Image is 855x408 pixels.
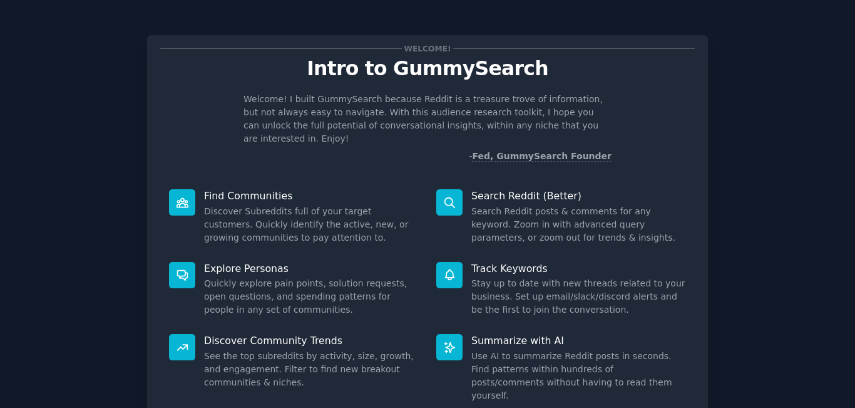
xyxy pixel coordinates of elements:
[204,350,419,389] dd: See the top subreddits by activity, size, growth, and engagement. Filter to find new breakout com...
[160,58,695,80] p: Intro to GummySearch
[471,205,686,244] dd: Search Reddit posts & comments for any keyword. Zoom in with advanced query parameters, or zoom o...
[471,350,686,402] dd: Use AI to summarize Reddit posts in seconds. Find patterns within hundreds of posts/comments with...
[471,334,686,347] p: Summarize with AI
[204,205,419,244] dd: Discover Subreddits full of your target customers. Quickly identify the active, new, or growing c...
[471,189,686,202] p: Search Reddit (Better)
[471,262,686,275] p: Track Keywords
[204,189,419,202] p: Find Communities
[204,334,419,347] p: Discover Community Trends
[469,150,612,163] div: -
[243,93,612,145] p: Welcome! I built GummySearch because Reddit is a treasure trove of information, but not always ea...
[204,262,419,275] p: Explore Personas
[472,151,612,162] a: Fed, GummySearch Founder
[471,277,686,316] dd: Stay up to date with new threads related to your business. Set up email/slack/discord alerts and ...
[204,277,419,316] dd: Quickly explore pain points, solution requests, open questions, and spending patterns for people ...
[402,42,453,55] span: Welcome!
